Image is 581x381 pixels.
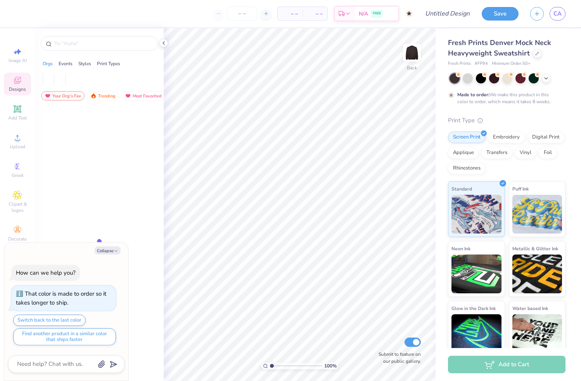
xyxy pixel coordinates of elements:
[488,132,525,143] div: Embroidery
[374,351,421,365] label: Submit to feature on our public gallery.
[95,246,121,255] button: Collapse
[451,255,501,293] img: Neon Ink
[451,304,496,312] span: Glow in the Dark Ink
[121,91,165,100] div: Most Favorited
[512,304,548,312] span: Water based Ink
[407,64,417,71] div: Back
[539,147,557,159] div: Foil
[448,147,479,159] div: Applique
[10,144,25,150] span: Upload
[9,57,27,64] span: Image AI
[492,61,531,67] span: Minimum Order: 50 +
[282,10,298,18] span: – –
[512,185,529,193] span: Puff Ink
[373,11,381,16] span: FREE
[481,147,512,159] div: Transfers
[553,9,562,18] span: CA
[4,201,31,213] span: Clipart & logos
[90,93,97,99] img: trending.gif
[419,6,476,21] input: Untitled Design
[359,10,368,18] span: N/A
[59,60,73,67] div: Events
[54,40,153,47] input: Try "Alpha"
[8,236,27,242] span: Decorate
[448,116,565,125] div: Print Type
[324,362,337,369] span: 100 %
[550,7,565,21] a: CA
[448,163,486,174] div: Rhinestones
[125,93,131,99] img: most_fav.gif
[307,10,323,18] span: – –
[87,91,119,100] div: Trending
[512,244,558,253] span: Metallic & Glitter Ink
[13,315,86,326] button: Switch back to the last color
[448,38,551,58] span: Fresh Prints Denver Mock Neck Heavyweight Sweatshirt
[451,195,501,234] img: Standard
[45,93,51,99] img: most_fav.gif
[227,7,257,21] input: – –
[451,185,472,193] span: Standard
[13,328,116,345] button: Find another product in a similar color that ships faster
[97,60,120,67] div: Print Types
[457,91,553,105] div: We make this product in this color to order, which means it takes 8 weeks.
[451,244,470,253] span: Neon Ink
[16,290,106,307] div: That color is made to order so it takes longer to ship.
[78,60,91,67] div: Styles
[448,61,471,67] span: Fresh Prints
[12,172,24,178] span: Greek
[512,195,562,234] img: Puff Ink
[451,314,501,353] img: Glow in the Dark Ink
[475,61,488,67] span: # FP94
[482,7,519,21] button: Save
[9,86,26,92] span: Designs
[515,147,536,159] div: Vinyl
[512,314,562,353] img: Water based Ink
[16,269,76,277] div: How can we help you?
[8,115,27,121] span: Add Text
[527,132,565,143] div: Digital Print
[448,132,486,143] div: Screen Print
[457,92,489,98] strong: Made to order:
[512,255,562,293] img: Metallic & Glitter Ink
[41,91,85,100] div: Your Org's Fav
[404,45,420,61] img: Back
[43,60,53,67] div: Orgs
